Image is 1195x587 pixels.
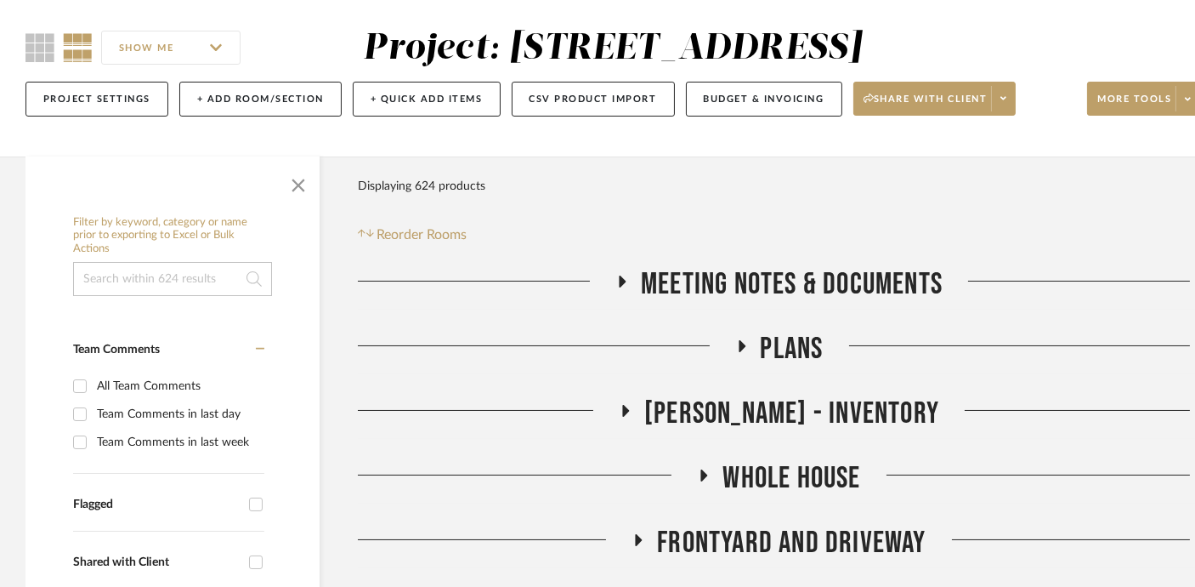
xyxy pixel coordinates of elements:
span: Reorder Rooms [377,225,467,245]
span: Meeting notes & Documents [641,266,943,303]
span: More tools [1097,93,1171,118]
div: Shared with Client [73,556,241,570]
button: Share with client [853,82,1017,116]
span: Plans [761,331,824,368]
h6: Filter by keyword, category or name prior to exporting to Excel or Bulk Actions [73,216,272,256]
button: Budget & Invoicing [686,82,842,117]
span: [PERSON_NAME] - Inventory [644,396,939,432]
button: Close [281,165,315,199]
button: + Quick Add Items [353,82,501,117]
button: Project Settings [25,82,168,117]
div: Displaying 624 products [358,169,485,203]
div: Flagged [73,498,241,512]
span: Team Comments [73,344,160,356]
span: Frontyard and Driveway [657,525,926,561]
button: + Add Room/Section [179,82,342,117]
span: Share with client [864,93,988,118]
div: All Team Comments [97,373,260,400]
button: Reorder Rooms [358,225,467,245]
div: Project: [STREET_ADDRESS] [364,31,863,66]
div: Team Comments in last week [97,429,260,456]
input: Search within 624 results [73,262,272,296]
button: CSV Product Import [512,82,675,117]
div: Team Comments in last day [97,401,260,428]
span: Whole House [722,460,860,497]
